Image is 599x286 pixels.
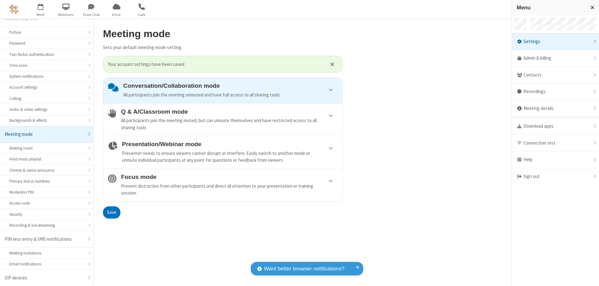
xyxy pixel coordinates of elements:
[9,73,84,79] div: System notifications
[512,67,599,84] div: Contacts
[9,29,84,35] div: Picture
[9,261,84,267] div: Email notifications
[512,50,599,67] a: Admin & billing
[9,145,84,151] div: Waiting room
[122,141,338,147] h4: Presentation/Webinar mode
[9,96,84,101] div: Calling
[80,12,103,17] span: Team Chat
[5,236,84,243] div: PIN-less entry & SMS notifications
[9,62,84,68] div: Time zone
[121,183,338,197] div: Prevent distraction from other participants and direct all attention to your presentation or trai...
[103,206,120,219] button: Save
[54,12,78,17] span: Webinars
[122,150,338,164] div: Presenter needs to ensure viewers cannot disrupt or interfere. Easily switch to another mode or u...
[29,12,52,17] span: Meet
[9,167,84,173] div: Chimes & name announce
[264,265,344,273] span: Want better browser notifications?
[121,117,338,131] div: All participants join the meeting muted, but can unmute themselves and have restricted access to ...
[121,174,338,180] h4: Focus mode
[103,28,343,39] h2: Meeting mode
[9,178,84,184] div: Primary dial-in numbers
[103,44,343,51] p: Sets your default meeting mode setting.
[123,82,338,89] h4: Conversation/Collaboration mode
[9,40,84,46] div: Password
[5,131,84,138] div: Meeting mode
[123,91,338,99] div: All participants join the meeting unmuted and have full access to all sharing tools
[130,12,153,17] span: Calls
[9,189,84,195] div: Moderator PIN
[9,52,84,57] div: Two-factor authentication
[5,274,84,282] div: SIP devices
[9,106,84,112] div: Audio & video settings
[9,117,84,123] div: Backgrounds & effects
[512,135,599,152] div: Connection test
[512,83,599,100] div: Recordings
[121,108,338,115] h4: Q & A/Classroom mode
[512,168,599,185] div: Sign out
[108,61,323,68] span: Your account settings have been saved
[9,84,84,90] div: Account settings
[9,156,84,162] div: Hold music playlist
[512,151,599,168] div: Help
[517,5,585,11] h3: Menu
[9,250,84,256] div: Meeting Invitations
[9,5,19,14] img: QA Selenium DO NOT DELETE OR CHANGE
[512,118,599,135] div: Download apps
[9,211,84,217] div: Security
[9,200,84,206] div: Access code
[512,100,599,117] div: Meeting details
[512,33,599,50] div: Settings
[327,60,338,69] button: Close alert
[583,270,594,282] iframe: Chat
[105,12,128,17] span: Drive
[9,222,84,228] div: Recording & live streaming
